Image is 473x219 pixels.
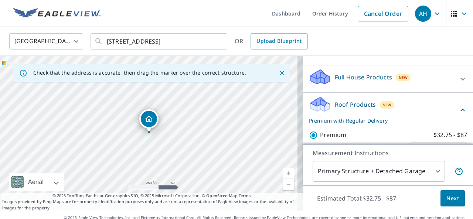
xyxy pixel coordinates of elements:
span: Next [446,194,459,203]
input: Search by address or latitude-longitude [107,31,212,52]
p: Full House Products [335,73,392,82]
div: Primary Structure + Detached Garage [313,161,445,182]
div: Roof ProductsNewPremium with Regular Delivery [309,96,467,124]
a: OpenStreetMap [206,193,237,198]
div: AH [415,6,431,22]
img: EV Logo [13,8,101,19]
a: Upload Blueprint [251,33,307,49]
div: Dropped pin, building 1, Residential property, 9537 Three Springs Rd Bowling Green, KY 42104 [139,109,159,132]
p: Measurement Instructions [313,148,463,157]
p: Premium [320,130,346,140]
div: Aerial [9,173,64,191]
p: Estimated Total: $32.75 - $87 [311,190,402,206]
span: New [399,75,408,81]
p: Check that the address is accurate, then drag the marker over the correct structure. [33,69,246,76]
span: © 2025 TomTom, Earthstar Geographics SIO, © 2025 Microsoft Corporation, © [52,193,251,199]
p: $32.75 - $87 [433,130,467,140]
p: Premium with Regular Delivery [309,117,458,124]
a: Cancel Order [358,6,408,21]
a: Terms [239,193,251,198]
div: [GEOGRAPHIC_DATA] [9,31,83,52]
button: Close [277,68,287,78]
a: Current Level 17, Zoom Out [283,179,294,190]
div: OR [235,33,308,49]
div: Full House ProductsNew [309,68,467,89]
a: Current Level 17, Zoom In [283,168,294,179]
button: Next [440,190,465,207]
span: New [382,102,392,108]
span: Upload Blueprint [256,37,302,46]
p: Roof Products [335,100,376,109]
div: Aerial [26,173,46,191]
div: Regular $0 [409,139,467,160]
